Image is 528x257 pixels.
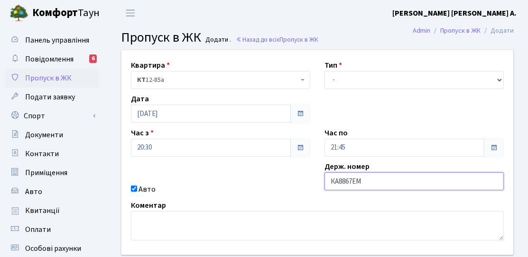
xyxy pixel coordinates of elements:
label: Дата [131,93,149,105]
a: Пропуск в ЖК [440,26,481,35]
label: Тип [324,60,342,71]
label: Держ. номер [324,161,370,172]
a: Оплати [5,220,100,239]
span: Квитанції [25,205,60,216]
a: Авто [5,182,100,201]
label: Коментар [131,200,166,211]
a: Повідомлення6 [5,50,100,69]
b: Комфорт [32,5,78,20]
span: Панель управління [25,35,89,45]
nav: breadcrumb [398,21,528,41]
span: <b>КТ</b>&nbsp;&nbsp;&nbsp;&nbsp;12-85а [137,75,298,85]
small: Додати . [204,36,232,44]
label: Квартира [131,60,170,71]
span: Оплати [25,224,51,235]
a: Контакти [5,144,100,163]
a: Пропуск в ЖК [5,69,100,88]
span: Подати заявку [25,92,75,102]
a: Приміщення [5,163,100,182]
button: Переключити навігацію [119,5,142,21]
label: Авто [139,184,156,195]
a: Подати заявку [5,88,100,106]
b: КТ [137,75,146,85]
a: Квитанції [5,201,100,220]
a: [PERSON_NAME] [PERSON_NAME] А. [392,8,517,19]
span: Приміщення [25,168,67,178]
div: 6 [89,54,97,63]
a: Назад до всіхПропуск в ЖК [236,35,318,44]
li: Додати [481,26,514,36]
a: Документи [5,125,100,144]
span: Авто [25,186,42,197]
span: Пропуск в ЖК [121,28,201,47]
a: Admin [413,26,430,35]
a: Спорт [5,106,100,125]
b: [PERSON_NAME] [PERSON_NAME] А. [392,8,517,18]
img: logo.png [9,4,28,23]
label: Час по [324,127,348,139]
span: Таун [32,5,100,21]
input: AA0001AA [324,172,504,190]
label: Час з [131,127,154,139]
span: Повідомлення [25,54,74,64]
span: <b>КТ</b>&nbsp;&nbsp;&nbsp;&nbsp;12-85а [131,71,310,89]
span: Документи [25,130,63,140]
span: Пропуск в ЖК [279,35,318,44]
span: Контакти [25,149,59,159]
a: Панель управління [5,31,100,50]
span: Особові рахунки [25,243,81,254]
span: Пропуск в ЖК [25,73,72,83]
